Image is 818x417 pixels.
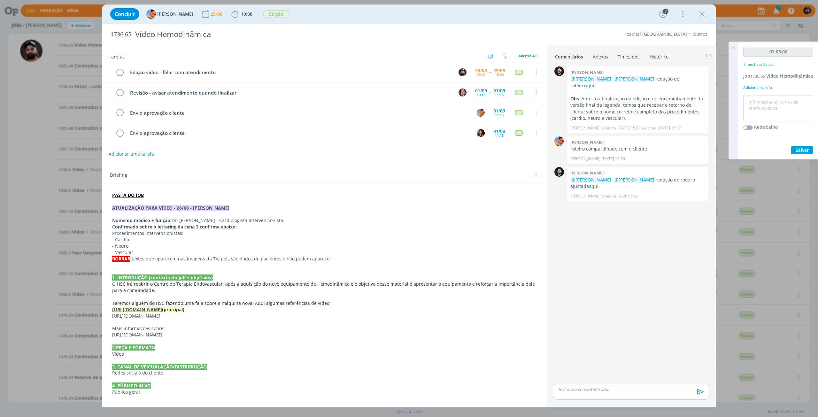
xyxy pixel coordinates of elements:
strong: ATUALIZAÇÃO PARA VÍDEO - 28/08 - [PERSON_NAME] [112,205,229,211]
strong: 1. INTRODUÇÃO (contexto do job + objetivos) [112,274,213,281]
div: 10:15 [477,93,485,97]
a: Histórico [649,51,669,60]
span: 10:08 [241,11,252,17]
span: -- [489,90,491,95]
strong: 2.PEÇA E FORMATO [112,344,155,351]
span: [DATE] 15:50 [602,156,625,162]
span: [DATE] 15:07 [617,125,641,131]
div: 01/09 [493,89,505,93]
p: [PERSON_NAME] [570,156,600,162]
a: Comentários [555,51,583,60]
span: Tarefas [109,52,125,60]
button: B [458,67,467,77]
strong: [URL][DOMAIN_NAME] [112,306,162,313]
span: e editou [642,125,656,131]
p: textos que aparecem nas imagens da TV, pois são dados de pacientes e não podem aparecer. [112,256,537,262]
strong: Obs.: [570,96,582,102]
button: L[PERSON_NAME] [146,9,193,19]
b: [PERSON_NAME] [570,170,604,176]
div: 29/08 [493,68,505,73]
div: Adicionar tarefa [743,85,813,90]
a: [URL][DOMAIN_NAME] [112,313,160,319]
p: - Vascular [112,249,537,256]
img: L [477,109,485,117]
p: [PERSON_NAME] Granata [570,125,616,131]
b: [PERSON_NAME] [570,69,604,75]
img: B [459,68,467,76]
p: Procedimentos intervencionistas: [112,230,537,236]
p: Redes sociais do cliente [112,370,537,376]
div: 01/09 [475,89,487,93]
strong: (principal) [162,306,184,313]
span: O HSC irá reabrir o Centro de Terapia Endovascular, após a aquisição do novo equipamento de Hemod... [112,281,536,293]
a: Outros [693,31,707,37]
span: [DATE] 15:07 [658,125,681,131]
div: dialog [102,4,716,407]
a: aqui. [585,82,596,89]
div: Anexos [593,54,608,60]
button: Salvar [791,146,813,154]
span: [PERSON_NAME] [157,12,193,16]
img: B [554,66,564,76]
a: Job1736.65Vídeo Hemodinâmica [743,73,813,79]
p: redação do roteiro [570,76,705,89]
label: Retrabalho [754,124,778,130]
div: 18:00 [495,73,504,76]
p: redação do roteiro ajustada [570,177,705,190]
a: PASTA DO JOB [112,192,144,198]
div: Envio aprovação cliente [127,129,471,137]
span: Salvar [796,147,809,153]
a: aqui. [589,183,600,189]
strong: Confirmado sobre o lettering da cena 3 confirme abaixo: [112,224,237,230]
img: B [554,167,564,177]
div: 11:15 [495,134,504,137]
span: Vídeo Hemodinâmica [766,73,813,79]
div: 01/09 [493,109,505,113]
button: 7 [658,9,668,19]
p: Antes da finalização da edição e do encaminhamento da versão final da legenda, temos que receber ... [570,96,705,122]
span: -- [489,70,491,74]
span: @[PERSON_NAME] [614,177,654,183]
div: 01/09 [493,129,505,134]
img: arrow-down-up.svg [503,53,507,59]
span: Briefing [110,171,127,180]
div: 11:15 [495,113,504,117]
p: roteiro compartilhado com o cliente [570,146,705,152]
a: Hospital [GEOGRAPHIC_DATA] [623,31,687,37]
span: Vídeo [112,351,124,357]
strong: Nome do médico + função: [112,217,172,223]
button: 10:08 [230,9,254,19]
span: 1736.65 [750,73,765,79]
img: B [477,129,485,137]
div: 29/08 [211,12,224,16]
img: L [554,136,564,146]
p: [PERSON_NAME] Granata [570,193,616,199]
span: @[PERSON_NAME] [614,76,654,82]
span: há 20 horas [617,193,638,199]
strong: 4. PÚBLICO-ALVO [112,382,151,389]
p: - Neuro [112,243,537,249]
strong: 3. CANAL DE VEICUALAÇÃO/DISTRIBUIÇÃO [112,364,207,370]
span: @[PERSON_NAME] [571,177,611,183]
span: Edição [263,11,289,18]
span: Concluir [115,12,135,17]
div: 29/08 [475,68,487,73]
div: Envio aprovação cliente [127,109,471,117]
span: @[PERSON_NAME] [571,76,611,82]
div: 11:15 [495,93,504,97]
button: B [476,128,485,138]
span: ] [160,332,162,338]
b: [PERSON_NAME] [570,139,604,145]
button: Concluir [110,8,139,20]
span: Teremos alguém do HSC fazendo uma fala sobre a máquina nova. Aqui algumas referências de vídeo: [112,300,331,306]
button: L [476,108,485,118]
img: B [459,89,467,97]
div: 09:00 [477,73,485,76]
div: Vídeo Hemodinâmica [133,27,456,42]
p: Público geral [112,389,537,395]
span: Abertas 4/8 [519,53,537,58]
div: Revisão - avisar atendimento quando finalizar [127,89,452,97]
div: Edição vídeo - falar com atendimento [127,68,452,76]
span: 1736.65 [111,31,131,38]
